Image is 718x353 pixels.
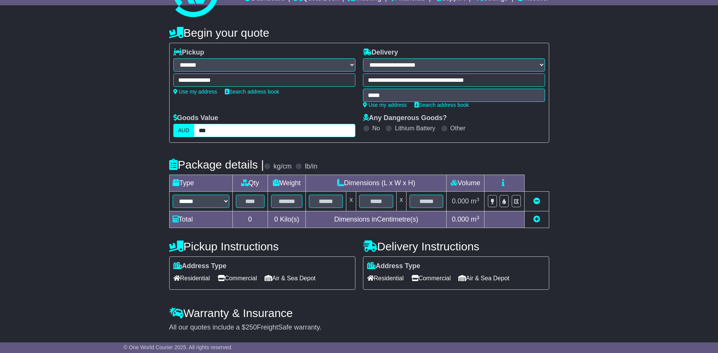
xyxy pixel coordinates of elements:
td: Weight [268,175,306,192]
span: 0.000 [452,216,469,223]
label: Address Type [173,262,227,270]
td: Qty [232,175,268,192]
td: 0 [232,211,268,228]
td: Type [169,175,232,192]
span: m [471,197,480,205]
a: Use my address [363,102,407,108]
td: Volume [447,175,484,192]
td: Dimensions (L x W x H) [306,175,447,192]
a: Search address book [414,102,469,108]
span: m [471,216,480,223]
sup: 3 [477,197,480,202]
h4: Pickup Instructions [169,240,355,253]
h4: Warranty & Insurance [169,307,549,319]
a: Add new item [533,216,540,223]
label: Other [450,125,466,132]
td: x [346,192,356,211]
span: 0 [274,216,278,223]
label: Address Type [367,262,421,270]
h4: Delivery Instructions [363,240,549,253]
h4: Begin your quote [169,27,549,39]
label: kg/cm [273,162,291,171]
span: 250 [246,323,257,331]
label: AUD [173,124,195,137]
label: lb/in [305,162,317,171]
a: Remove this item [533,197,540,205]
label: Goods Value [173,114,218,122]
span: Residential [173,272,210,284]
td: Total [169,211,232,228]
a: Search address book [225,89,279,95]
a: Use my address [173,89,217,95]
label: Any Dangerous Goods? [363,114,447,122]
td: Kilo(s) [268,211,306,228]
td: x [396,192,406,211]
label: Pickup [173,48,204,57]
sup: 3 [477,215,480,220]
span: Air & Sea Depot [458,272,509,284]
span: Residential [367,272,404,284]
h4: Package details | [169,158,264,171]
span: Commercial [411,272,451,284]
label: Lithium Battery [395,125,435,132]
label: Delivery [363,48,398,57]
span: © One World Courier 2025. All rights reserved. [123,344,233,350]
span: Air & Sea Depot [265,272,316,284]
span: 0.000 [452,197,469,205]
td: Dimensions in Centimetre(s) [306,211,447,228]
label: No [372,125,380,132]
span: Commercial [218,272,257,284]
div: All our quotes include a $ FreightSafe warranty. [169,323,549,332]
